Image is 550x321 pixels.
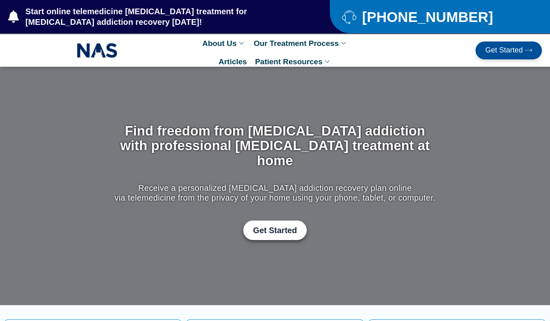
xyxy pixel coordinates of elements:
[113,183,438,203] p: Receive a personalized [MEDICAL_DATA] addiction recovery plan online via telemedicine from the pr...
[243,221,307,240] a: Get Started
[253,225,297,235] span: Get Started
[198,34,249,52] a: About Us
[214,52,251,71] a: Articles
[485,46,523,55] span: Get Started
[8,6,297,27] a: Start online telemedicine [MEDICAL_DATA] treatment for [MEDICAL_DATA] addiction recovery [DATE]!
[476,41,542,59] a: Get Started
[77,41,118,60] img: NAS_email_signature-removebg-preview.png
[113,124,438,168] h1: Find freedom from [MEDICAL_DATA] addiction with professional [MEDICAL_DATA] treatment at home
[251,52,336,71] a: Patient Resources
[342,10,530,24] a: [PHONE_NUMBER]
[24,6,298,27] span: Start online telemedicine [MEDICAL_DATA] treatment for [MEDICAL_DATA] addiction recovery [DATE]!
[360,12,493,22] span: [PHONE_NUMBER]
[250,34,352,52] a: Our Treatment Process
[113,221,438,240] div: Get Started with Suboxone Treatment by filling-out this new patient packet form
